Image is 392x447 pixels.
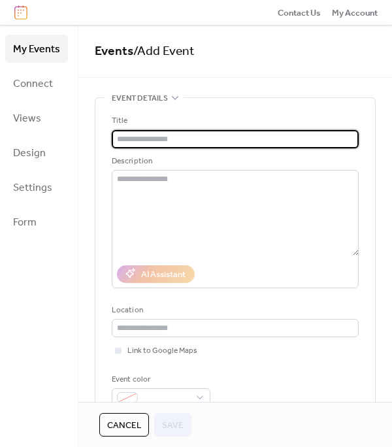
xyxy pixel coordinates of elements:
a: My Account [332,6,378,19]
div: Description [112,155,356,168]
span: Design [13,143,46,163]
a: Views [5,104,68,132]
span: Cancel [107,419,141,432]
span: Connect [13,74,53,94]
span: My Account [332,7,378,20]
span: Views [13,108,41,129]
button: Cancel [99,413,149,437]
img: logo [14,5,27,20]
span: Settings [13,178,52,198]
a: My Events [5,35,68,63]
a: Contact Us [278,6,321,19]
div: Event color [112,373,208,386]
a: Design [5,139,68,167]
a: Connect [5,69,68,97]
span: Contact Us [278,7,321,20]
a: Form [5,208,68,236]
span: Link to Google Maps [127,344,197,357]
div: Title [112,114,356,127]
span: Form [13,212,37,233]
span: My Events [13,39,60,59]
span: / Add Event [133,39,195,63]
a: Events [95,39,133,63]
a: Settings [5,173,68,201]
div: Location [112,304,356,317]
span: Event details [112,92,168,105]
